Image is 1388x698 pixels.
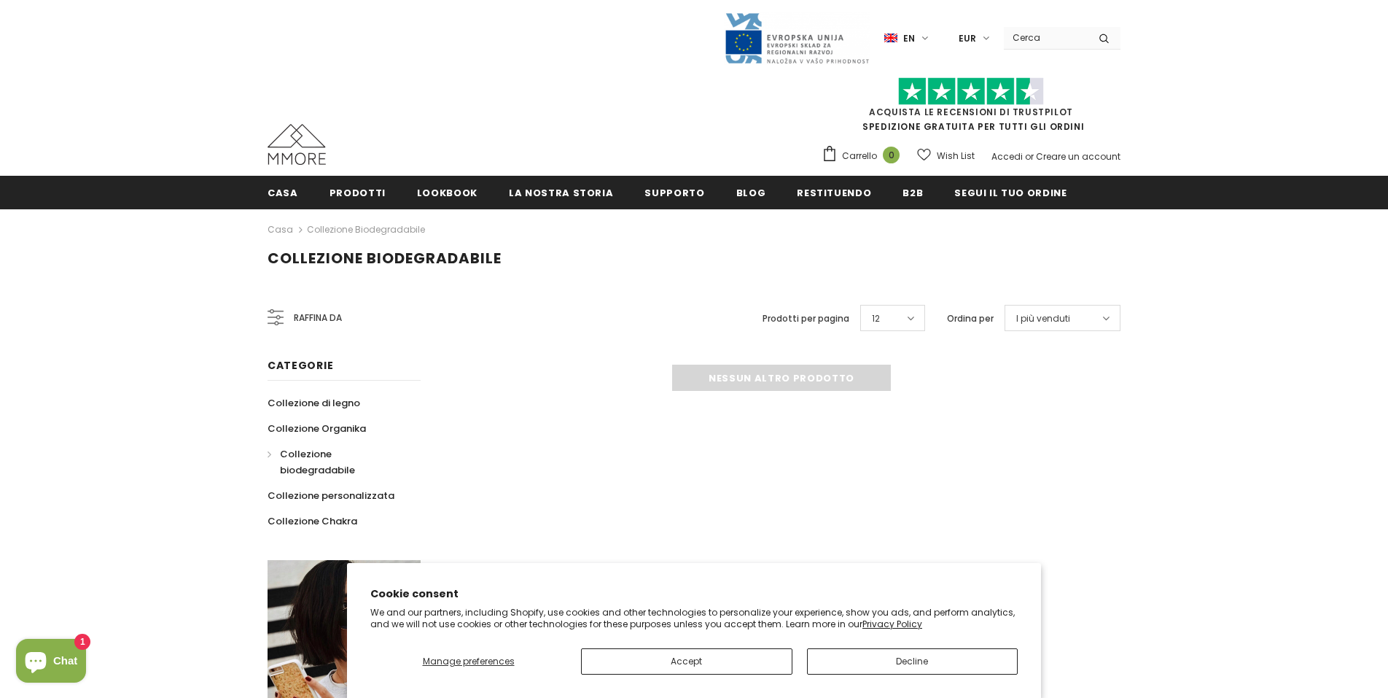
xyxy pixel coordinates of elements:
[954,176,1067,209] a: Segui il tuo ordine
[1036,150,1120,163] a: Creare un account
[898,77,1044,106] img: Fidati di Pilot Stars
[902,176,923,209] a: B2B
[937,149,975,163] span: Wish List
[268,441,405,483] a: Collezione biodegradabile
[268,124,326,165] img: Casi MMORE
[423,655,515,667] span: Manage preferences
[884,32,897,44] img: i-lang-1.png
[903,31,915,46] span: en
[509,186,613,200] span: La nostra storia
[268,422,366,435] span: Collezione Organika
[12,639,90,686] inbox-online-store-chat: Shopify online store chat
[822,145,907,167] a: Carrello 0
[280,447,355,477] span: Collezione biodegradabile
[370,607,1018,629] p: We and our partners, including Shopify, use cookies and other technologies to personalize your ex...
[872,311,880,326] span: 12
[370,648,566,675] button: Manage preferences
[581,648,792,675] button: Accept
[268,186,298,200] span: Casa
[1016,311,1070,326] span: I più venduti
[417,176,477,209] a: Lookbook
[797,186,871,200] span: Restituendo
[268,358,333,373] span: Categorie
[763,311,849,326] label: Prodotti per pagina
[736,186,766,200] span: Blog
[268,390,360,416] a: Collezione di legno
[869,106,1073,118] a: Acquista le recensioni di TrustPilot
[991,150,1023,163] a: Accedi
[268,483,394,508] a: Collezione personalizzata
[807,648,1018,675] button: Decline
[644,186,704,200] span: supporto
[268,176,298,209] a: Casa
[862,618,922,630] a: Privacy Policy
[268,514,357,528] span: Collezione Chakra
[917,143,975,168] a: Wish List
[736,176,766,209] a: Blog
[268,416,366,441] a: Collezione Organika
[268,508,357,534] a: Collezione Chakra
[509,176,613,209] a: La nostra storia
[268,248,502,268] span: Collezione biodegradabile
[724,12,870,65] img: Javni Razpis
[268,221,293,239] a: Casa
[370,586,1018,602] h2: Cookie consent
[330,186,386,200] span: Prodotti
[1025,150,1034,163] span: or
[268,396,360,410] span: Collezione di legno
[268,489,394,503] span: Collezione personalizzata
[902,186,923,200] span: B2B
[644,176,704,209] a: supporto
[959,31,976,46] span: EUR
[307,223,425,236] a: Collezione biodegradabile
[330,176,386,209] a: Prodotti
[947,311,994,326] label: Ordina per
[822,84,1120,133] span: SPEDIZIONE GRATUITA PER TUTTI GLI ORDINI
[954,186,1067,200] span: Segui il tuo ordine
[797,176,871,209] a: Restituendo
[417,186,477,200] span: Lookbook
[883,147,900,163] span: 0
[294,310,342,326] span: Raffina da
[724,31,870,44] a: Javni Razpis
[842,149,877,163] span: Carrello
[1004,27,1088,48] input: Search Site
